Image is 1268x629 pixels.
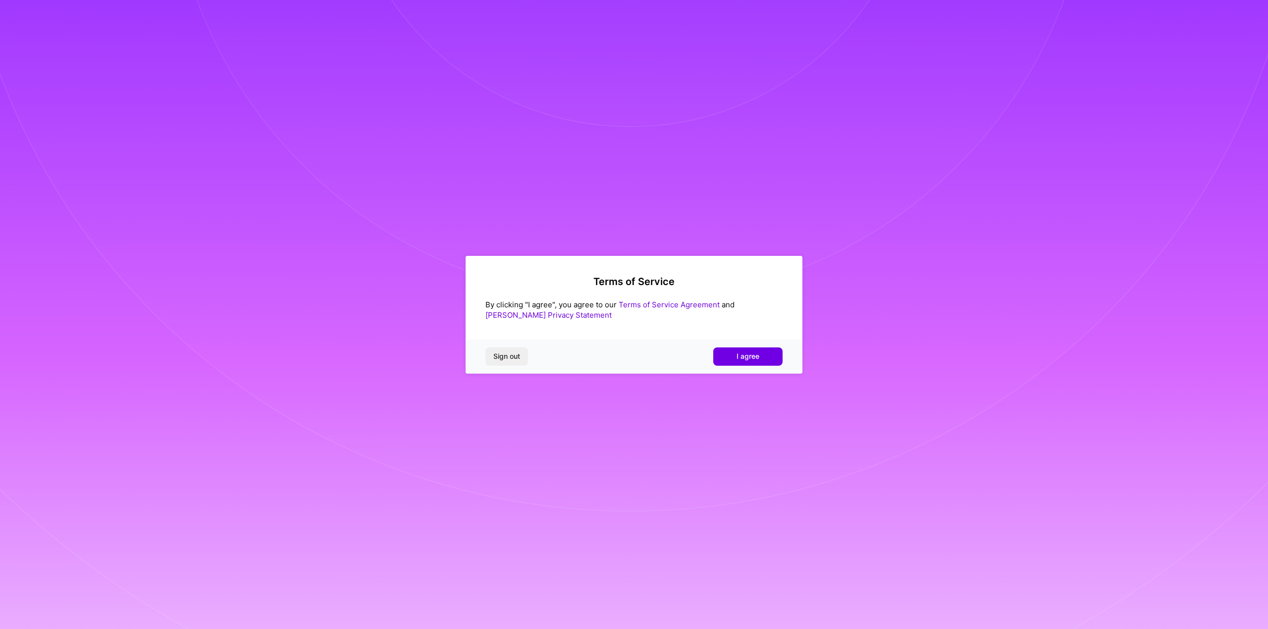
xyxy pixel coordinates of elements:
button: I agree [713,347,783,365]
a: [PERSON_NAME] Privacy Statement [485,310,612,320]
div: By clicking "I agree", you agree to our and [485,299,783,320]
span: Sign out [493,351,520,361]
button: Sign out [485,347,528,365]
h2: Terms of Service [485,276,783,288]
a: Terms of Service Agreement [619,300,720,309]
span: I agree [737,351,759,361]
